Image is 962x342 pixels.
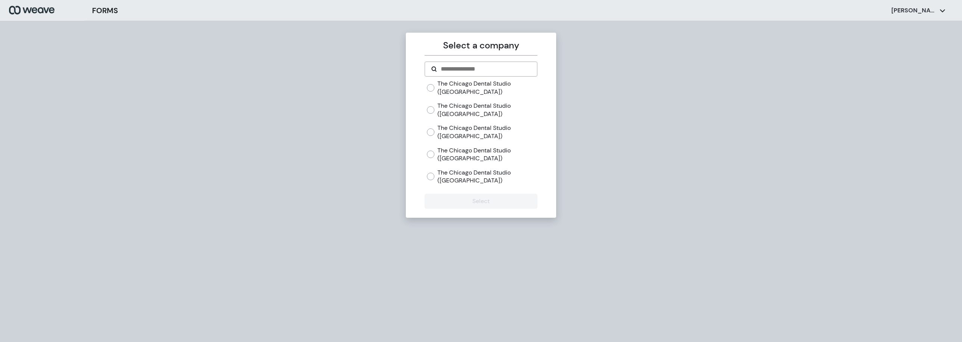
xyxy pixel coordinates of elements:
[437,102,537,118] label: The Chicago Dental Studio ([GEOGRAPHIC_DATA])
[425,39,537,52] p: Select a company
[440,65,531,74] input: Search
[437,80,537,96] label: The Chicago Dental Studio ([GEOGRAPHIC_DATA])
[437,124,537,140] label: The Chicago Dental Studio ([GEOGRAPHIC_DATA])
[437,169,537,185] label: The Chicago Dental Studio ([GEOGRAPHIC_DATA])
[437,146,537,163] label: The Chicago Dental Studio ([GEOGRAPHIC_DATA])
[92,5,118,16] h3: FORMS
[425,194,537,209] button: Select
[891,6,936,15] p: [PERSON_NAME]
